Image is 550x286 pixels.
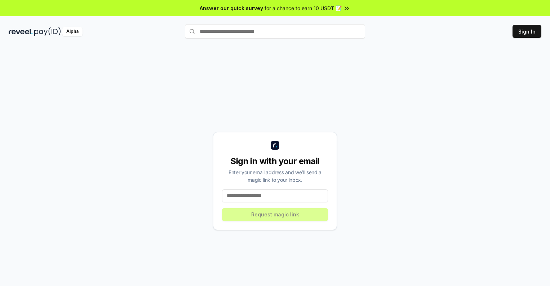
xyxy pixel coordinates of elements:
[222,155,328,167] div: Sign in with your email
[222,168,328,184] div: Enter your email address and we’ll send a magic link to your inbox.
[513,25,541,38] button: Sign In
[9,27,33,36] img: reveel_dark
[62,27,83,36] div: Alpha
[200,4,263,12] span: Answer our quick survey
[265,4,342,12] span: for a chance to earn 10 USDT 📝
[271,141,279,150] img: logo_small
[34,27,61,36] img: pay_id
